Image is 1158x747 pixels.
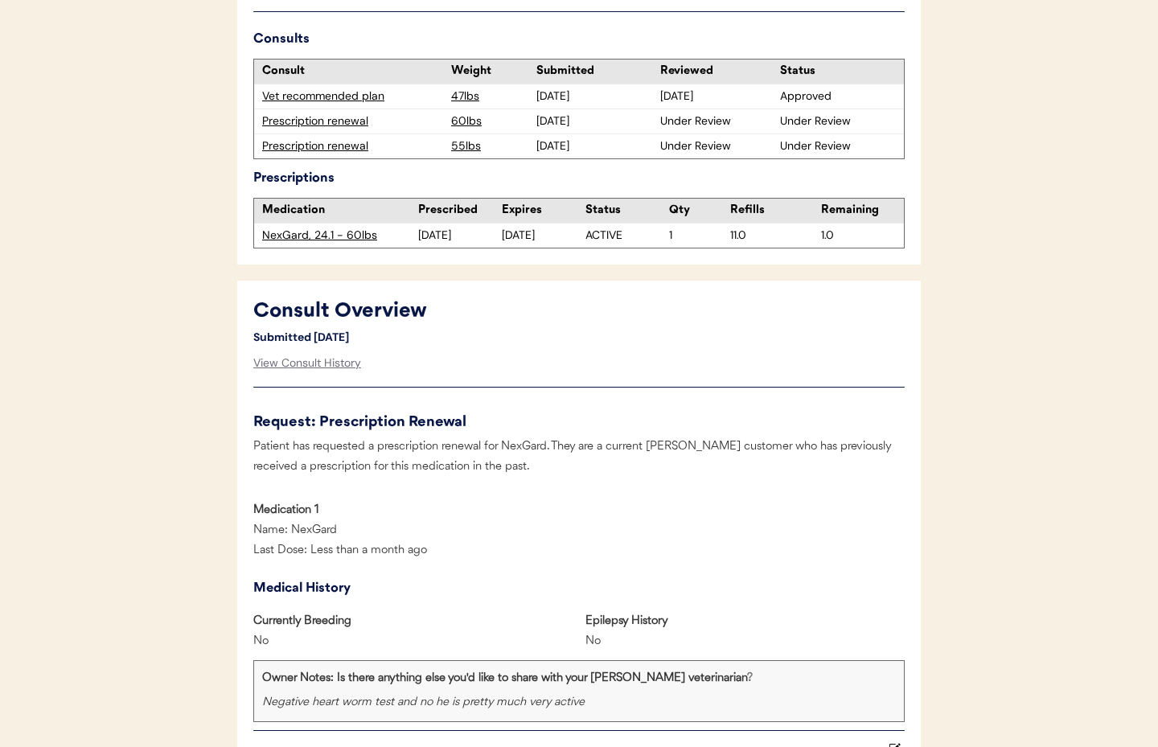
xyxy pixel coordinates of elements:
[253,28,905,51] div: Consults
[418,203,502,219] div: Prescribed
[253,541,427,561] div: Last Dose: Less than a month ago
[451,64,532,80] div: Weight
[253,167,905,190] div: Prescriptions
[262,138,443,154] div: Prescription renewal
[669,203,730,219] div: Qty
[821,228,904,244] div: 1.0
[536,88,652,105] div: [DATE]
[262,64,443,80] div: Consult
[253,632,334,652] div: No
[780,138,896,154] div: Under Review
[730,203,813,219] div: Refills
[253,412,905,433] div: Request: Prescription Renewal
[585,632,666,652] div: No
[660,138,776,154] div: Under Review
[780,113,896,129] div: Under Review
[780,88,896,105] div: Approved
[451,113,532,129] div: 60lbs
[660,113,776,129] div: Under Review
[451,88,532,105] div: 47lbs
[536,138,652,154] div: [DATE]
[253,327,374,347] div: Submitted [DATE]
[821,203,904,219] div: Remaining
[253,437,905,477] div: Patient has requested a prescription renewal for NexGard. They are a current [PERSON_NAME] custom...
[502,228,585,244] div: [DATE]
[418,228,502,244] div: [DATE]
[253,347,361,380] div: View Consult History
[262,672,753,684] strong: Owner Notes: Is there anything else you'd like to share with your [PERSON_NAME] veterinarian?
[262,203,418,219] div: Medication
[730,228,813,244] div: 11.0
[669,228,730,244] div: 1
[780,64,896,80] div: Status
[585,615,668,627] strong: Epilepsy History
[660,64,776,80] div: Reviewed
[253,577,905,600] div: Medical History
[536,113,652,129] div: [DATE]
[262,113,443,129] div: Prescription renewal
[262,696,585,708] em: Negative heart worm test and no he is pretty much very active
[660,88,776,105] div: [DATE]
[451,138,532,154] div: 55lbs
[502,203,585,219] div: Expires
[262,228,418,244] div: NexGard, 24.1 - 60lbs
[536,64,652,80] div: Submitted
[585,228,669,244] div: ACTIVE
[253,615,351,627] strong: Currently Breeding
[253,504,319,516] strong: Medication 1
[585,203,669,219] div: Status
[262,88,443,105] div: Vet recommended plan
[253,297,728,327] div: Consult Overview
[253,521,394,541] div: Name: NexGard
